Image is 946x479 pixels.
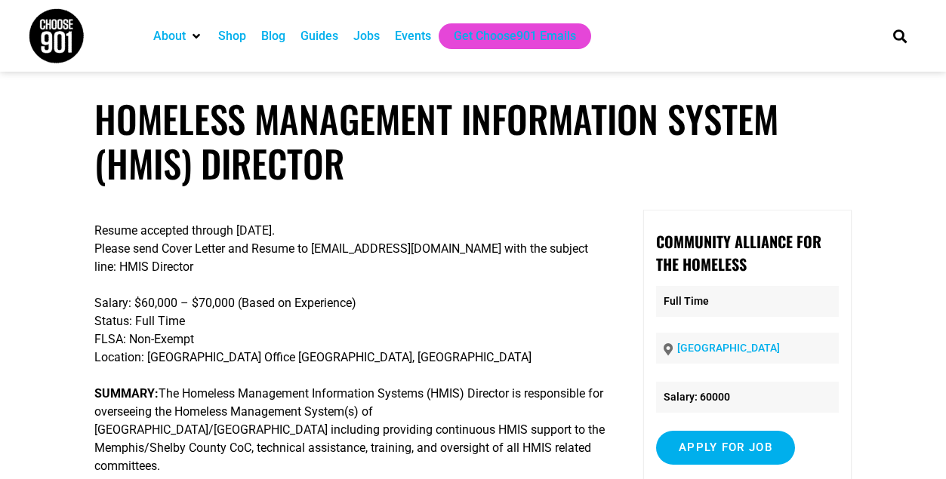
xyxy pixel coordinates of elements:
[353,27,380,45] a: Jobs
[146,23,867,49] nav: Main nav
[887,23,912,48] div: Search
[94,385,606,475] p: The Homeless Management Information Systems (HMIS) Director is responsible for overseeing the Hom...
[656,382,839,413] li: Salary: 60000
[300,27,338,45] a: Guides
[218,27,246,45] a: Shop
[395,27,431,45] a: Events
[94,97,851,186] h1: Homeless Management Information System (HMIS) Director
[94,222,606,276] p: Resume accepted through [DATE]. Please send Cover Letter and Resume to [EMAIL_ADDRESS][DOMAIN_NAM...
[656,286,839,317] p: Full Time
[94,294,606,367] p: Salary: $60,000 – $70,000 (Based on Experience) Status: Full Time FLSA: Non-Exempt Location: [GEO...
[656,431,795,465] input: Apply for job
[146,23,211,49] div: About
[261,27,285,45] a: Blog
[454,27,576,45] a: Get Choose901 Emails
[153,27,186,45] a: About
[677,342,780,354] a: [GEOGRAPHIC_DATA]
[94,386,159,401] strong: SUMMARY:
[656,230,821,275] strong: Community Alliance for the Homeless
